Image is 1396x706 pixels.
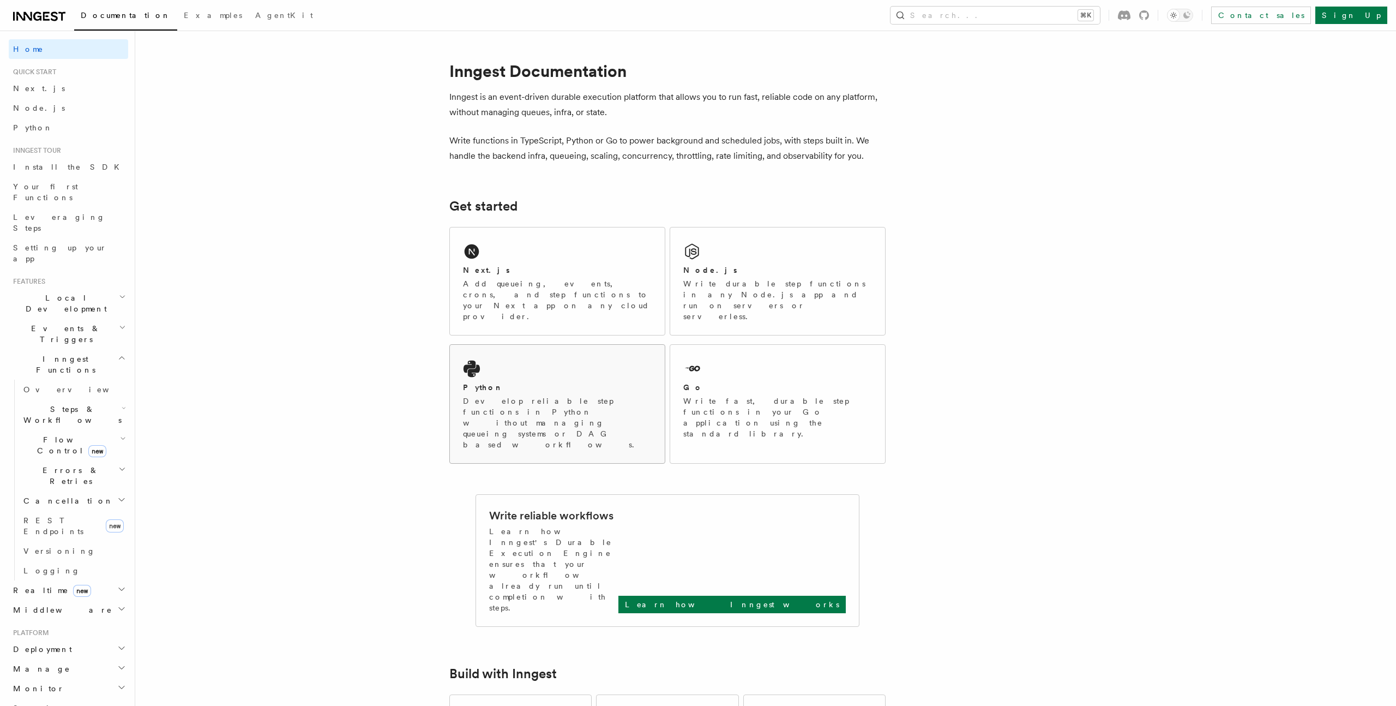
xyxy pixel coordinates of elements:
[449,666,557,681] a: Build with Inngest
[13,243,107,263] span: Setting up your app
[683,382,703,393] h2: Go
[9,354,118,375] span: Inngest Functions
[74,3,177,31] a: Documentation
[19,399,128,430] button: Steps & Workflows
[9,380,128,581] div: Inngest Functions
[1315,7,1387,24] a: Sign Up
[13,163,126,171] span: Install the SDK
[9,79,128,98] a: Next.js
[9,639,128,659] button: Deployment
[463,396,652,450] p: Develop reliable step functions in Python without managing queueing systems or DAG based workflows.
[19,495,113,506] span: Cancellation
[13,84,65,93] span: Next.js
[683,278,872,322] p: Write durable step functions in any Node.js app and run on servers or serverless.
[449,61,886,81] h1: Inngest Documentation
[13,213,105,232] span: Leveraging Steps
[9,68,56,76] span: Quick start
[9,292,119,314] span: Local Development
[618,596,846,613] a: Learn how Inngest works
[489,508,613,523] h2: Write reliable workflows
[19,460,128,491] button: Errors & Retries
[463,265,510,276] h2: Next.js
[9,157,128,177] a: Install the SDK
[184,11,242,20] span: Examples
[9,663,70,674] span: Manage
[9,277,45,286] span: Features
[1167,9,1193,22] button: Toggle dark mode
[449,133,886,164] p: Write functions in TypeScript, Python or Go to power background and scheduled jobs, with steps bu...
[13,123,53,132] span: Python
[13,104,65,112] span: Node.js
[463,382,503,393] h2: Python
[625,599,839,610] p: Learn how Inngest works
[449,89,886,120] p: Inngest is an event-driven durable execution platform that allows you to run fast, reliable code ...
[19,561,128,581] a: Logging
[255,11,313,20] span: AgentKit
[9,288,128,319] button: Local Development
[9,118,128,137] a: Python
[463,278,652,322] p: Add queueing, events, crons, and step functions to your Next app on any cloud provider.
[1211,7,1311,24] a: Contact sales
[23,385,136,394] span: Overview
[1078,10,1093,21] kbd: ⌘K
[249,3,320,29] a: AgentKit
[9,644,72,655] span: Deployment
[9,207,128,238] a: Leveraging Steps
[81,11,171,20] span: Documentation
[9,238,128,268] a: Setting up your app
[9,629,49,637] span: Platform
[9,659,128,679] button: Manage
[9,39,128,59] a: Home
[19,491,128,511] button: Cancellation
[19,380,128,399] a: Overview
[449,199,518,214] a: Get started
[19,430,128,460] button: Flow Controlnew
[9,585,91,596] span: Realtime
[449,227,665,336] a: Next.jsAdd queueing, events, crons, and step functions to your Next app on any cloud provider.
[670,344,886,464] a: GoWrite fast, durable step functions in your Go application using the standard library.
[19,434,120,456] span: Flow Control
[19,541,128,561] a: Versioning
[23,547,95,555] span: Versioning
[9,683,64,694] span: Monitor
[683,265,737,276] h2: Node.js
[13,44,44,55] span: Home
[13,182,78,202] span: Your first Functions
[9,600,128,620] button: Middleware
[177,3,249,29] a: Examples
[890,7,1100,24] button: Search...⌘K
[9,98,128,118] a: Node.js
[19,404,122,426] span: Steps & Workflows
[670,227,886,336] a: Node.jsWrite durable step functions in any Node.js app and run on servers or serverless.
[73,585,91,597] span: new
[9,323,119,345] span: Events & Triggers
[9,349,128,380] button: Inngest Functions
[19,465,118,487] span: Errors & Retries
[9,177,128,207] a: Your first Functions
[106,519,124,533] span: new
[489,526,618,613] p: Learn how Inngest's Durable Execution Engine ensures that your workflow already run until complet...
[449,344,665,464] a: PythonDevelop reliable step functions in Python without managing queueing systems or DAG based wo...
[9,605,112,615] span: Middleware
[23,516,83,536] span: REST Endpoints
[9,319,128,349] button: Events & Triggers
[9,581,128,600] button: Realtimenew
[683,396,872,439] p: Write fast, durable step functions in your Go application using the standard library.
[9,146,61,155] span: Inngest tour
[19,511,128,541] a: REST Endpointsnew
[9,679,128,698] button: Monitor
[23,566,80,575] span: Logging
[88,445,106,457] span: new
